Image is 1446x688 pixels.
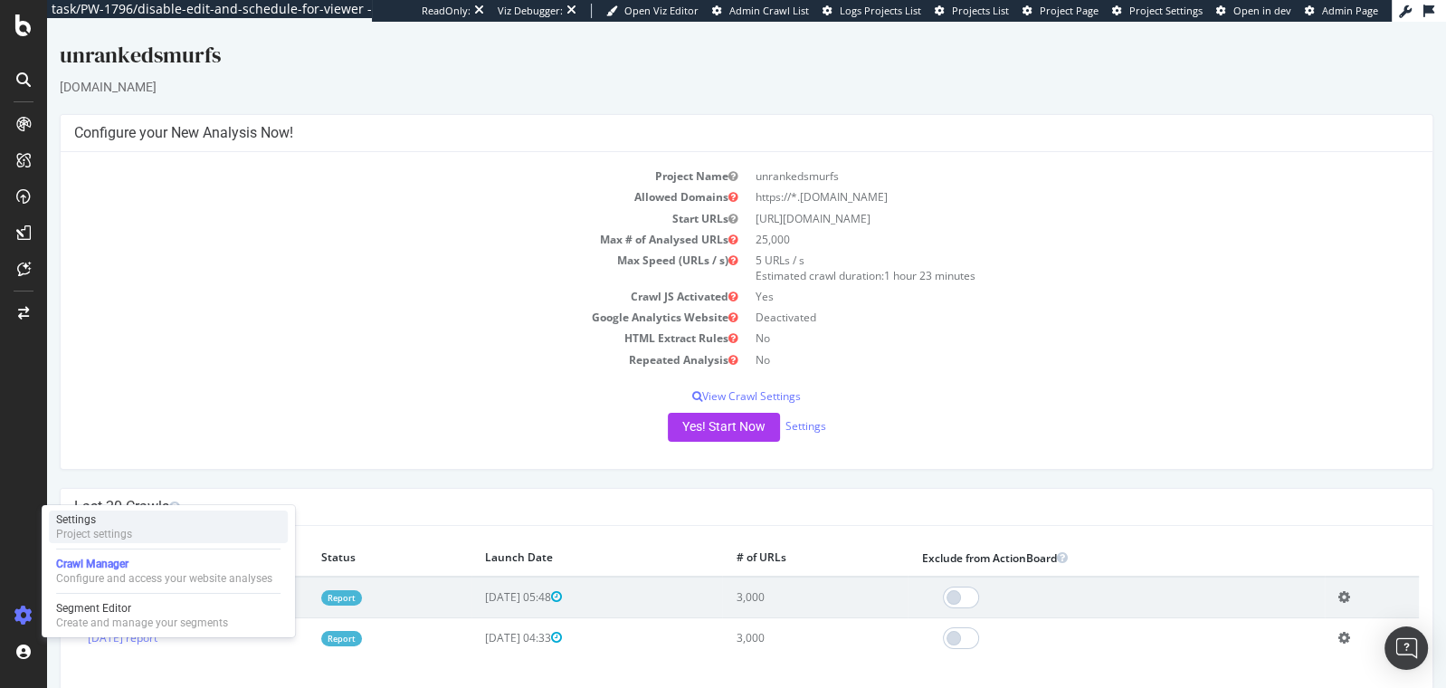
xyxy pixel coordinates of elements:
[712,4,809,18] a: Admin Crawl List
[27,476,1372,494] h4: Last 20 Crawls
[27,285,699,306] td: Google Analytics Website
[1305,4,1378,18] a: Admin Page
[27,518,261,555] th: Analysis
[1384,626,1428,670] div: Open Intercom Messenger
[1129,4,1203,17] span: Project Settings
[675,555,861,597] td: 3,000
[27,102,1372,120] h4: Configure your New Analysis Now!
[840,4,921,17] span: Logs Projects List
[606,4,699,18] a: Open Viz Editor
[699,285,1372,306] td: Deactivated
[27,264,699,285] td: Crawl JS Activated
[27,144,699,165] td: Project Name
[27,306,699,327] td: HTML Extract Rules
[56,512,132,527] div: Settings
[1216,4,1291,18] a: Open in dev
[424,518,675,555] th: Launch Date
[261,518,424,555] th: Status
[1040,4,1099,17] span: Project Page
[1233,4,1291,17] span: Open in dev
[823,4,921,18] a: Logs Projects List
[274,569,315,584] a: Report
[56,601,228,616] div: Segment Editor
[935,4,1009,18] a: Projects List
[27,186,699,207] td: Start URLs
[952,4,1009,17] span: Projects List
[49,555,288,588] a: Crawl ManagerConfigure and access your website analyses
[699,165,1372,186] td: https://*.[DOMAIN_NAME]
[729,4,809,17] span: Admin Crawl List
[56,557,272,571] div: Crawl Manager
[56,571,272,586] div: Configure and access your website analyses
[699,186,1372,207] td: [URL][DOMAIN_NAME]
[699,264,1372,285] td: Yes
[621,391,733,420] button: Yes! Start Now
[41,608,110,624] a: [DATE] report
[56,527,132,541] div: Project settings
[498,4,563,18] div: Viz Debugger:
[837,246,928,262] span: 1 hour 23 minutes
[274,609,315,625] a: Report
[1023,4,1099,18] a: Project Page
[27,228,699,264] td: Max Speed (URLs / s)
[438,568,515,583] span: [DATE] 05:48
[56,616,228,630] div: Create and manage your segments
[49,511,288,543] a: SettingsProject settings
[438,608,515,624] span: [DATE] 04:33
[41,568,110,583] a: [DATE] report
[738,397,779,412] a: Settings
[699,144,1372,165] td: unrankedsmurfs
[699,228,1372,264] td: 5 URLs / s Estimated crawl duration:
[27,328,699,349] td: Repeated Analysis
[49,599,288,632] a: Segment EditorCreate and manage your segments
[13,18,1386,56] div: unrankedsmurfs
[13,56,1386,74] div: [DOMAIN_NAME]
[861,518,1278,555] th: Exclude from ActionBoard
[675,518,861,555] th: # of URLs
[422,4,471,18] div: ReadOnly:
[27,367,1372,382] p: View Crawl Settings
[1322,4,1378,17] span: Admin Page
[675,596,861,636] td: 3,000
[699,328,1372,349] td: No
[699,306,1372,327] td: No
[699,207,1372,228] td: 25,000
[27,165,699,186] td: Allowed Domains
[624,4,699,17] span: Open Viz Editor
[1112,4,1203,18] a: Project Settings
[27,207,699,228] td: Max # of Analysed URLs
